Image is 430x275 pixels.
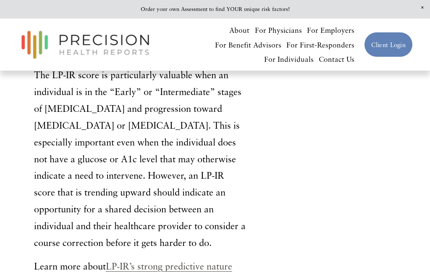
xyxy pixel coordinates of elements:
[215,37,281,52] a: For Benefit Advisors
[388,235,430,275] iframe: Chat Widget
[264,52,314,66] a: For Individuals
[17,27,153,63] img: Precision Health Reports
[307,23,354,37] a: For Employers
[286,37,354,52] a: For First-Responders
[319,52,354,66] a: Contact Us
[34,66,246,251] p: The LP-IR score is particularly valuable when an individual is in the “Early” or “Intermediate” s...
[229,23,249,37] a: About
[255,23,302,37] a: For Physicians
[364,32,413,58] a: Client Login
